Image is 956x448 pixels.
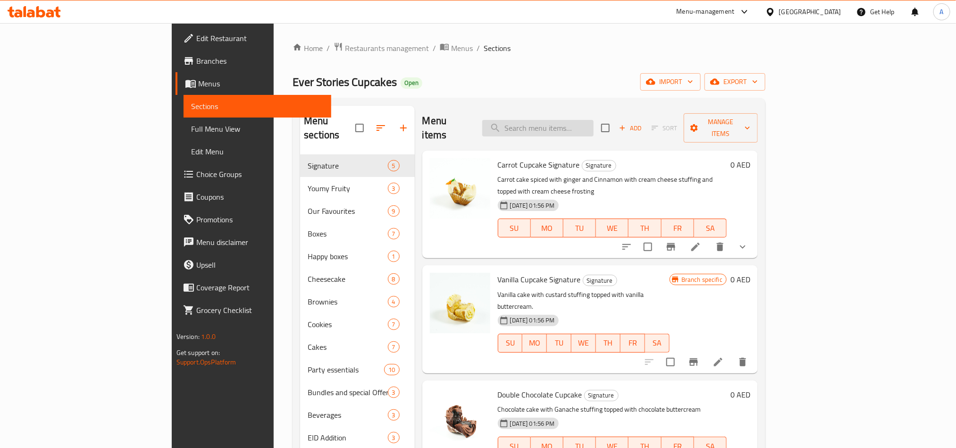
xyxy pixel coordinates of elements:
button: FR [621,334,645,353]
span: A [940,7,944,17]
button: MO [531,219,563,237]
div: Signature5 [300,154,414,177]
span: Select all sections [350,118,369,138]
span: Select to update [638,237,658,257]
span: 3 [388,433,399,442]
div: items [384,364,399,375]
a: Edit Menu [184,140,331,163]
div: items [388,205,400,217]
span: [DATE] 01:56 PM [506,419,559,428]
span: Ever Stories Cupcakes [293,71,397,93]
span: Add [618,123,643,134]
span: 1.0.0 [201,330,216,343]
span: Bundles and special Offers [308,387,387,398]
button: sort-choices [615,236,638,258]
div: Open [401,77,422,89]
div: [GEOGRAPHIC_DATA] [779,7,841,17]
div: Signature [582,160,616,171]
a: Choice Groups [176,163,331,186]
span: Coverage Report [196,282,324,293]
button: show more [731,236,754,258]
span: Youmy Fruity [308,183,387,194]
button: Add [615,121,646,135]
a: Menus [176,72,331,95]
li: / [433,42,436,54]
span: Get support on: [176,347,220,359]
span: Branch specific [678,275,726,284]
span: Cakes [308,341,387,353]
img: Carrot Cupcake Signature [430,158,490,219]
span: [DATE] 01:56 PM [506,316,559,325]
button: SU [498,334,523,353]
a: Menu disclaimer [176,231,331,254]
span: Coupons [196,191,324,203]
div: Cakes7 [300,336,414,358]
span: WE [575,336,592,350]
span: Edit Menu [191,146,324,157]
span: WE [600,221,625,235]
button: delete [731,351,754,373]
button: TU [547,334,571,353]
div: Cheesecake [308,273,387,285]
span: Branches [196,55,324,67]
span: 3 [388,184,399,193]
span: Carrot Cupcake Signature [498,158,580,172]
p: Carrot cake spiced with ginger and Cinnamon with cream cheese stuffing and topped with cream chee... [498,174,727,197]
span: Choice Groups [196,169,324,180]
h6: 0 AED [730,388,750,401]
span: TU [551,336,568,350]
span: Manage items [691,116,750,140]
h2: Menu items [422,114,471,142]
span: Sections [191,101,324,112]
h6: 0 AED [730,158,750,171]
p: Vanilla cake with custard stuffing topped with vanilla buttercream. [498,289,670,313]
h6: 0 AED [730,273,750,286]
button: export [704,73,765,91]
button: SA [645,334,670,353]
span: Signature [582,160,616,171]
div: items [388,251,400,262]
button: WE [596,219,629,237]
div: Signature [584,390,619,401]
a: Restaurants management [334,42,429,54]
div: Boxes7 [300,222,414,245]
span: TU [567,221,592,235]
div: Brownies4 [300,290,414,313]
a: Branches [176,50,331,72]
a: Menus [440,42,473,54]
div: Boxes [308,228,387,239]
span: Edit Restaurant [196,33,324,44]
span: Party essentials [308,364,384,375]
div: Party essentials10 [300,358,414,381]
span: Select section [595,118,615,138]
button: Manage items [684,113,758,143]
span: Double Chocolate Cupcake [498,388,582,402]
span: Select to update [661,352,680,372]
div: items [388,432,400,443]
span: Upsell [196,259,324,270]
span: Brownies [308,296,387,307]
div: Happy boxes [308,251,387,262]
a: Coupons [176,186,331,208]
div: items [388,160,400,171]
div: Happy boxes1 [300,245,414,268]
div: items [388,387,400,398]
a: Upsell [176,254,331,276]
img: Vanilla Cupcake Signature [430,273,490,333]
span: Open [401,79,422,87]
button: Add section [392,117,415,139]
span: TH [632,221,657,235]
button: FR [662,219,694,237]
button: TH [629,219,661,237]
div: Cheesecake8 [300,268,414,290]
div: Beverages3 [300,404,414,426]
span: 3 [388,388,399,397]
span: Beverages [308,409,387,421]
span: Version: [176,330,200,343]
div: Signature [583,275,617,286]
a: Edit menu item [713,356,724,368]
div: Cookies7 [300,313,414,336]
